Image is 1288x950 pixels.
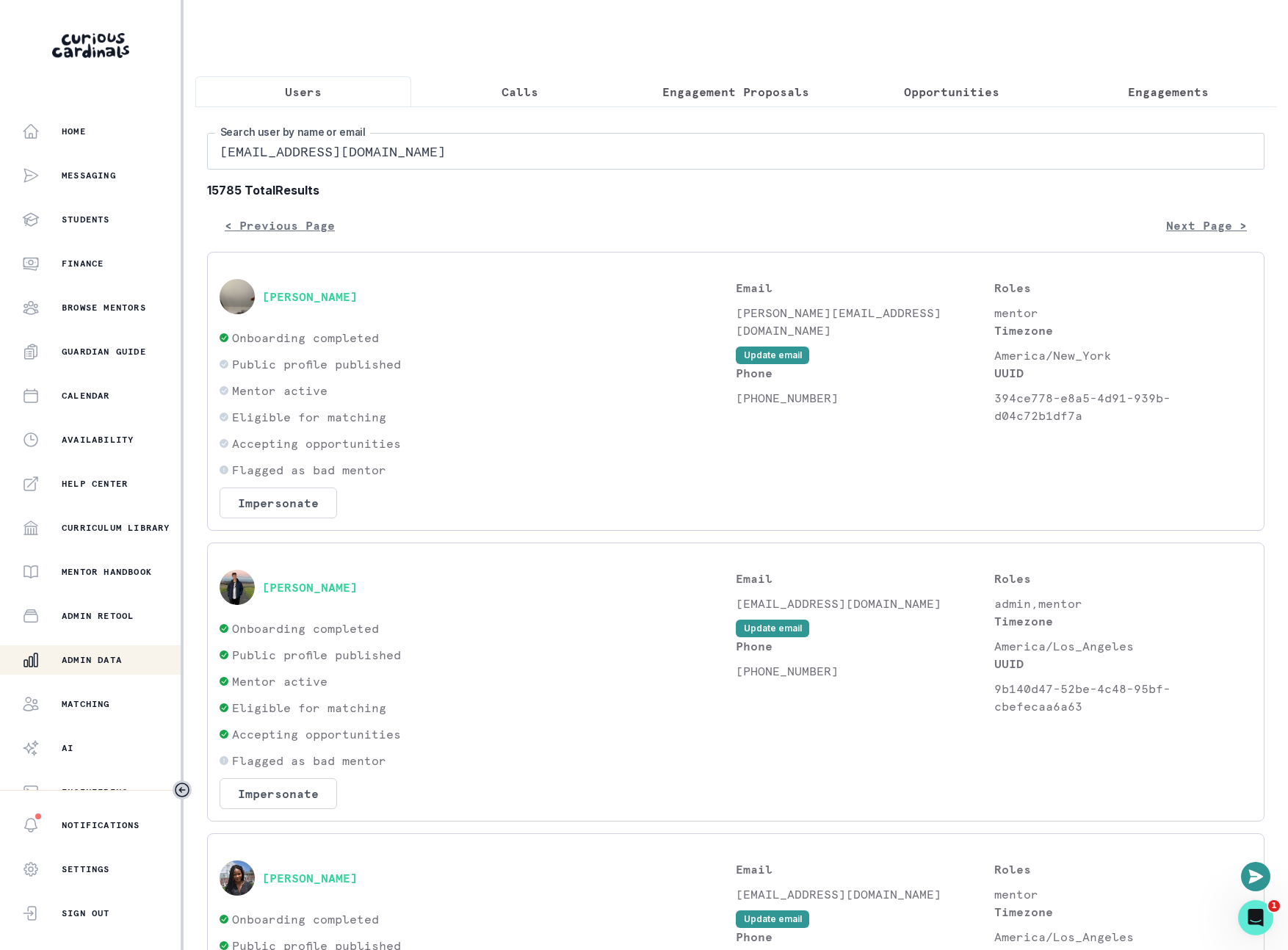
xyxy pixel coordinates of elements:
button: Update email [736,910,809,928]
iframe: Intercom live chat [1238,900,1273,935]
p: UUID [994,655,1253,672]
p: Engagements [1128,83,1209,101]
p: Finance [62,258,104,269]
p: [PHONE_NUMBER] [736,662,994,680]
img: Curious Cardinals Logo [52,33,129,58]
b: 15785 Total Results [207,181,1265,199]
p: UUID [994,364,1253,382]
p: Sign Out [62,907,110,919]
p: Onboarding completed [232,910,379,928]
p: Roles [994,279,1253,297]
p: Flagged as bad mentor [232,461,386,479]
p: Browse Mentors [62,302,146,313]
button: Impersonate [220,487,337,518]
p: Email [736,860,994,878]
p: admin,mentor [994,595,1253,612]
p: America/Los_Angeles [994,928,1253,946]
p: Home [62,126,86,137]
p: [PERSON_NAME][EMAIL_ADDRESS][DOMAIN_NAME] [736,304,994,339]
p: Timezone [994,612,1253,630]
p: Eligible for matching [232,408,386,426]
button: Update email [736,347,809,364]
p: Onboarding completed [232,620,379,637]
p: Mentor active [232,382,328,399]
p: Public profile published [232,355,401,373]
p: Curriculum Library [62,522,170,534]
p: Onboarding completed [232,329,379,347]
button: [PERSON_NAME] [262,289,358,304]
p: America/Los_Angeles [994,637,1253,655]
button: [PERSON_NAME] [262,580,358,595]
p: Engagement Proposals [662,83,809,101]
p: Phone [736,364,994,382]
button: Open or close messaging widget [1241,862,1270,891]
p: Accepting opportunities [232,435,401,452]
p: Matching [62,698,110,710]
p: Messaging [62,170,116,181]
p: Mentor active [232,672,328,690]
p: Eligible for matching [232,699,386,717]
p: 394ce778-e8a5-4d91-939b-d04c72b1df7a [994,389,1253,424]
p: Engineering [62,786,128,798]
p: America/New_York [994,347,1253,364]
p: Users [285,83,322,101]
button: Next Page > [1148,211,1265,240]
p: [EMAIL_ADDRESS][DOMAIN_NAME] [736,885,994,903]
p: Public profile published [232,646,401,664]
p: Timezone [994,903,1253,921]
span: 1 [1268,900,1280,912]
p: Calendar [62,390,110,402]
p: Opportunities [904,83,999,101]
p: Accepting opportunities [232,725,401,743]
p: 9b140d47-52be-4c48-95bf-cbefecaa6a63 [994,680,1253,715]
button: Impersonate [220,778,337,809]
p: Phone [736,637,994,655]
p: Admin Retool [62,610,134,622]
p: Email [736,570,994,587]
p: mentor [994,304,1253,322]
p: mentor [994,885,1253,903]
p: Phone [736,928,994,946]
p: Roles [994,860,1253,878]
p: Settings [62,863,110,875]
p: [PHONE_NUMBER] [736,389,994,407]
p: Help Center [62,478,128,490]
p: Flagged as bad mentor [232,752,386,769]
p: Guardian Guide [62,346,146,358]
p: [EMAIL_ADDRESS][DOMAIN_NAME] [736,595,994,612]
p: Students [62,214,110,225]
p: Mentor Handbook [62,566,152,578]
p: Notifications [62,819,140,831]
p: Calls [502,83,538,101]
p: AI [62,742,73,754]
p: Admin Data [62,654,122,666]
button: Toggle sidebar [173,780,192,799]
button: < Previous Page [207,211,352,240]
p: Email [736,279,994,297]
p: Roles [994,570,1253,587]
p: Availability [62,434,134,446]
button: [PERSON_NAME] [262,871,358,885]
p: Timezone [994,322,1253,339]
button: Update email [736,620,809,637]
